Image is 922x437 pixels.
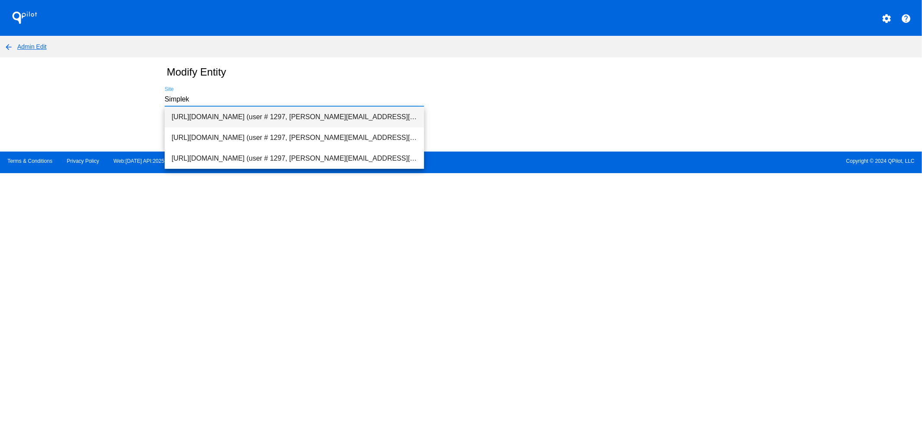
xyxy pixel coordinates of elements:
[901,13,911,24] mat-icon: help
[881,13,892,24] mat-icon: settings
[3,42,14,52] mat-icon: arrow_back
[165,95,424,103] input: Number
[469,158,915,164] span: Copyright © 2024 QPilot, LLC
[114,158,192,164] a: Web:[DATE] API:2025.08.13.2007
[172,107,417,127] span: [URL][DOMAIN_NAME] (user # 1297, [PERSON_NAME][EMAIL_ADDRESS][DOMAIN_NAME]) - Production
[7,158,52,164] a: Terms & Conditions
[7,9,42,26] h1: QPilot
[167,66,226,78] h2: Modify Entity
[67,158,99,164] a: Privacy Policy
[172,148,417,169] span: [URL][DOMAIN_NAME] (user # 1297, [PERSON_NAME][EMAIL_ADDRESS][DOMAIN_NAME]) - Production
[172,127,417,148] span: [URL][DOMAIN_NAME] (user # 1297, [PERSON_NAME][EMAIL_ADDRESS][DOMAIN_NAME]) - Test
